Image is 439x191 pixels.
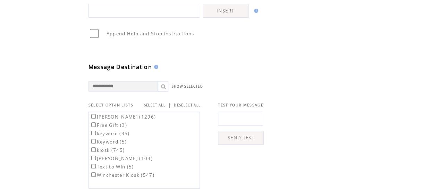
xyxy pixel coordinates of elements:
[91,156,96,160] input: [PERSON_NAME] (103)
[91,122,96,127] input: Free Gift (3)
[91,139,96,144] input: Keyword (5)
[91,131,96,135] input: keyword (35)
[218,131,264,145] a: SEND TEST
[203,4,248,18] a: INSERT
[90,139,127,145] label: Keyword (5)
[91,147,96,152] input: kiosk (745)
[90,164,134,170] label: Text to Win (5)
[90,114,156,120] label: [PERSON_NAME] (1296)
[90,122,127,128] label: Free Gift (3)
[88,63,152,71] span: Message Destination
[172,84,203,89] a: SHOW SELECTED
[252,9,258,13] img: help.gif
[218,103,263,107] span: TEST YOUR MESSAGE
[107,31,194,37] span: Append Help and Stop instructions
[90,147,125,153] label: kiosk (745)
[90,155,153,162] label: [PERSON_NAME] (103)
[174,103,201,107] a: DESELECT ALL
[88,103,133,107] span: SELECT OPT-IN LISTS
[152,65,158,69] img: help.gif
[91,164,96,168] input: Text to Win (5)
[168,102,171,108] span: |
[91,114,96,119] input: [PERSON_NAME] (1296)
[90,130,130,137] label: keyword (35)
[144,103,166,107] a: SELECT ALL
[90,172,154,178] label: Winchester Kiosk (547)
[91,172,96,177] input: Winchester Kiosk (547)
